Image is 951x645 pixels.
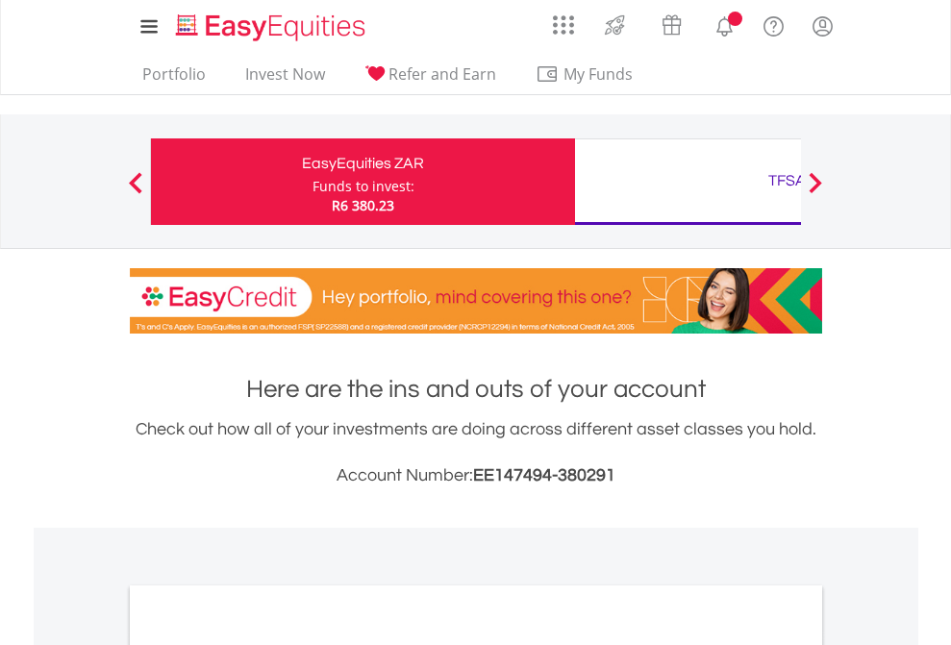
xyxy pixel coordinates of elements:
a: Home page [168,5,373,43]
div: Check out how all of your investments are doing across different asset classes you hold. [130,416,822,489]
img: grid-menu-icon.svg [553,14,574,36]
span: EE147494-380291 [473,466,615,484]
a: Invest Now [238,64,333,94]
a: FAQ's and Support [749,5,798,43]
img: EasyEquities_Logo.png [172,12,373,43]
a: Notifications [700,5,749,43]
img: vouchers-v2.svg [656,10,688,40]
a: Vouchers [643,5,700,40]
a: Refer and Earn [357,64,504,94]
span: R6 380.23 [332,196,394,214]
img: EasyCredit Promotion Banner [130,268,822,334]
h3: Account Number: [130,462,822,489]
span: My Funds [536,62,662,87]
h1: Here are the ins and outs of your account [130,372,822,407]
a: My Profile [798,5,847,47]
img: thrive-v2.svg [599,10,631,40]
a: Portfolio [135,64,213,94]
span: Refer and Earn [388,63,496,85]
div: EasyEquities ZAR [163,150,563,177]
div: Funds to invest: [313,177,414,196]
a: AppsGrid [540,5,587,36]
button: Next [796,182,835,201]
button: Previous [116,182,155,201]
